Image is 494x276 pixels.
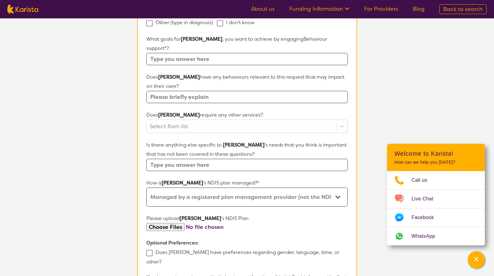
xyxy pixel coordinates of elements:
[217,19,258,26] label: I don't know
[251,5,275,13] a: About us
[146,240,199,246] b: Optional Preferences:
[146,19,217,26] label: Other (type in diagnosis)
[394,150,478,157] h2: Welcome to Karista!
[412,232,442,241] span: WhatsApp
[468,251,485,268] button: Channel Menu
[387,144,485,245] div: Channel Menu
[412,176,435,185] span: Call us
[394,160,478,165] p: How can we help you [DATE]?
[146,73,347,91] p: Does have any behaviours relevant to this request that may impact on their care?
[158,112,200,118] strong: [PERSON_NAME]
[7,5,38,14] img: Karista logo
[181,36,222,42] strong: [PERSON_NAME]
[162,180,203,186] strong: [PERSON_NAME]
[443,6,483,13] span: Back to search
[289,5,349,13] a: Funding Information
[146,110,347,120] p: Does require any other services?
[364,5,398,13] a: For Providers
[439,4,487,14] a: Back to search
[413,5,425,13] a: Blog
[387,227,485,245] a: Web link opens in a new tab.
[146,35,347,53] p: What goals for , you want to achieve by engaging Behaviour support *?
[146,178,347,188] p: How is 's NDIS plan managed?*
[146,91,347,103] input: Please briefly explain
[146,214,347,223] p: Please upload 's NDIS Plan
[223,142,265,148] strong: [PERSON_NAME]
[387,171,485,245] ul: Choose channel
[180,215,221,222] strong: [PERSON_NAME]
[146,140,347,159] p: Is there anything else specific to 's needs that you think is important that has not been covered...
[412,213,441,222] span: Facebook
[146,249,339,265] label: Does [PERSON_NAME] have preferences regarding gender, language, time, or other?
[146,53,347,65] input: Type you answer here
[412,194,441,203] span: Live Chat
[146,159,347,171] input: Type you answer here
[158,74,200,80] strong: [PERSON_NAME]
